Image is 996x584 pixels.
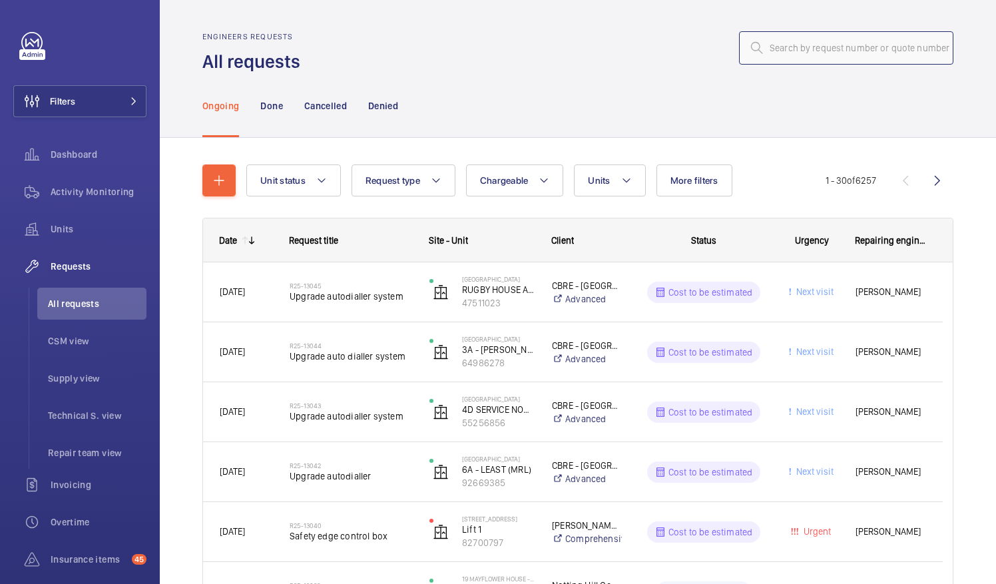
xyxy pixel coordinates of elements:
[794,406,834,417] span: Next visit
[290,469,412,483] span: Upgrade autodialler
[289,235,338,246] span: Request title
[466,164,564,196] button: Chargeable
[202,49,308,74] h1: All requests
[433,404,449,420] img: elevator.svg
[794,466,834,477] span: Next visit
[290,350,412,363] span: Upgrade auto dialler system
[847,175,856,186] span: of
[220,346,245,357] span: [DATE]
[462,395,535,403] p: [GEOGRAPHIC_DATA]
[670,175,718,186] span: More filters
[856,524,926,539] span: [PERSON_NAME]
[462,523,535,536] p: Lift 1
[48,372,146,385] span: Supply view
[220,466,245,477] span: [DATE]
[462,536,535,549] p: 82700797
[462,575,535,583] p: 19 Mayflower House - High Risk Building
[691,235,716,246] span: Status
[552,292,622,306] a: Advanced
[368,99,398,113] p: Denied
[290,461,412,469] h2: R25-13042
[462,343,535,356] p: 3A - [PERSON_NAME]
[794,286,834,297] span: Next visit
[290,402,412,410] h2: R25-13043
[462,515,535,523] p: [STREET_ADDRESS]
[51,260,146,273] span: Requests
[552,339,622,352] p: CBRE - [GEOGRAPHIC_DATA]
[260,175,306,186] span: Unit status
[552,412,622,426] a: Advanced
[552,399,622,412] p: CBRE - [GEOGRAPHIC_DATA]
[366,175,420,186] span: Request type
[552,352,622,366] a: Advanced
[668,525,753,539] p: Cost to be estimated
[13,85,146,117] button: Filters
[462,455,535,463] p: [GEOGRAPHIC_DATA]
[462,416,535,430] p: 55256856
[668,286,753,299] p: Cost to be estimated
[552,472,622,485] a: Advanced
[48,409,146,422] span: Technical S. view
[462,335,535,343] p: [GEOGRAPHIC_DATA]
[50,95,75,108] span: Filters
[552,279,622,292] p: CBRE - [GEOGRAPHIC_DATA]
[433,464,449,480] img: elevator.svg
[304,99,347,113] p: Cancelled
[220,406,245,417] span: [DATE]
[462,275,535,283] p: [GEOGRAPHIC_DATA]
[856,464,926,479] span: [PERSON_NAME]
[668,465,753,479] p: Cost to be estimated
[794,346,834,357] span: Next visit
[290,521,412,529] h2: R25-13040
[51,515,146,529] span: Overtime
[246,164,341,196] button: Unit status
[462,463,535,476] p: 6A - LEAST (MRL)
[290,410,412,423] span: Upgrade autodialler system
[51,222,146,236] span: Units
[433,344,449,360] img: elevator.svg
[51,185,146,198] span: Activity Monitoring
[48,446,146,459] span: Repair team view
[48,297,146,310] span: All requests
[668,346,753,359] p: Cost to be estimated
[48,334,146,348] span: CSM view
[260,99,282,113] p: Done
[429,235,468,246] span: Site - Unit
[826,176,876,185] span: 1 - 30 6257
[202,99,239,113] p: Ongoing
[462,356,535,370] p: 64986278
[855,235,927,246] span: Repairing engineer
[290,529,412,543] span: Safety edge control box
[739,31,953,65] input: Search by request number or quote number
[462,296,535,310] p: 47511023
[462,403,535,416] p: 4D SERVICE NORTH/WEST (MRL)
[220,526,245,537] span: [DATE]
[574,164,645,196] button: Units
[352,164,455,196] button: Request type
[433,524,449,540] img: elevator.svg
[480,175,529,186] span: Chargeable
[290,342,412,350] h2: R25-13044
[290,282,412,290] h2: R25-13045
[588,175,610,186] span: Units
[132,554,146,565] span: 45
[462,476,535,489] p: 92669385
[795,235,829,246] span: Urgency
[551,235,574,246] span: Client
[462,283,535,296] p: RUGBY HOUSE A LSOUTH (MRL)
[202,32,308,41] h2: Engineers requests
[656,164,732,196] button: More filters
[552,519,622,532] p: [PERSON_NAME] Estate
[51,148,146,161] span: Dashboard
[51,478,146,491] span: Invoicing
[219,235,237,246] div: Date
[856,284,926,300] span: [PERSON_NAME]
[552,459,622,472] p: CBRE - [GEOGRAPHIC_DATA]
[51,553,126,566] span: Insurance items
[290,290,412,303] span: Upgrade autodialler system
[856,404,926,420] span: [PERSON_NAME]
[856,344,926,360] span: [PERSON_NAME]
[433,284,449,300] img: elevator.svg
[801,526,831,537] span: Urgent
[668,406,753,419] p: Cost to be estimated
